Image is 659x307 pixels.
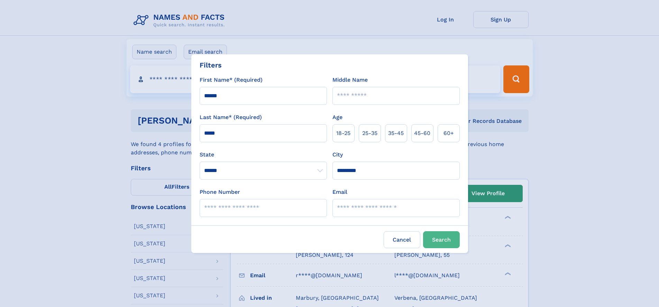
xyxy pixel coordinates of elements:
label: First Name* (Required) [200,76,263,84]
span: 25‑35 [362,129,377,137]
span: 60+ [443,129,454,137]
label: Email [332,188,347,196]
label: Age [332,113,342,121]
button: Search [423,231,460,248]
label: Middle Name [332,76,368,84]
label: Last Name* (Required) [200,113,262,121]
label: Phone Number [200,188,240,196]
span: 18‑25 [336,129,350,137]
span: 45‑60 [414,129,430,137]
div: Filters [200,60,222,70]
label: State [200,151,327,159]
span: 35‑45 [388,129,404,137]
label: City [332,151,343,159]
label: Cancel [384,231,420,248]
